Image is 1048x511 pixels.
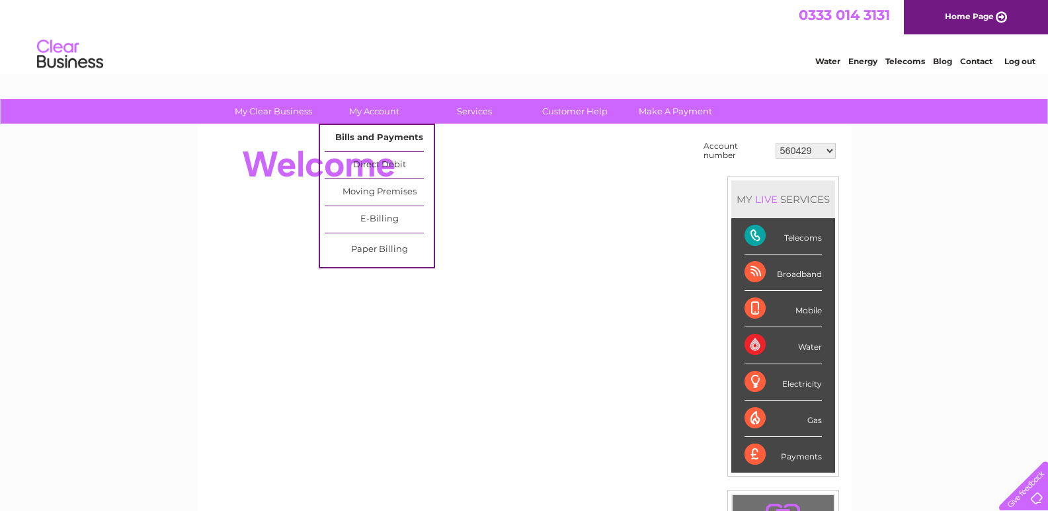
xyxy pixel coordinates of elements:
a: My Clear Business [219,99,328,124]
div: LIVE [752,193,780,206]
div: MY SERVICES [731,180,835,218]
a: Make A Payment [621,99,730,124]
a: Bills and Payments [325,125,434,151]
a: Blog [933,56,952,66]
div: Broadband [745,255,822,291]
a: Contact [960,56,992,66]
img: logo.png [36,34,104,75]
div: Mobile [745,291,822,327]
div: Electricity [745,364,822,401]
a: Telecoms [885,56,925,66]
a: Direct Debit [325,152,434,178]
a: Water [815,56,840,66]
a: Customer Help [520,99,629,124]
div: Payments [745,437,822,473]
a: 0333 014 3131 [799,7,890,23]
div: Telecoms [745,218,822,255]
a: My Account [319,99,428,124]
a: Energy [848,56,877,66]
div: Clear Business is a trading name of Verastar Limited (registered in [GEOGRAPHIC_DATA] No. 3667643... [212,7,837,64]
a: Log out [1004,56,1035,66]
div: Water [745,327,822,364]
a: Paper Billing [325,237,434,263]
td: Account number [700,138,772,163]
a: E-Billing [325,206,434,233]
a: Moving Premises [325,179,434,206]
a: Services [420,99,529,124]
div: Gas [745,401,822,437]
